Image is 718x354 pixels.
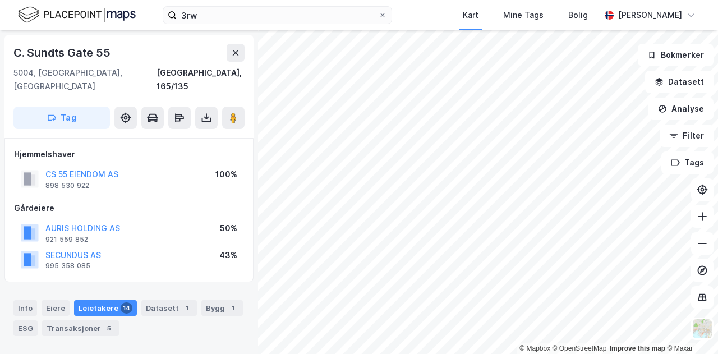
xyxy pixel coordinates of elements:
button: Analyse [648,98,714,120]
a: Improve this map [610,344,665,352]
iframe: Chat Widget [662,300,718,354]
button: Datasett [645,71,714,93]
div: 14 [121,302,132,314]
div: Datasett [141,300,197,316]
img: logo.f888ab2527a4732fd821a326f86c7f29.svg [18,5,136,25]
div: Info [13,300,37,316]
input: Søk på adresse, matrikkel, gårdeiere, leietakere eller personer [177,7,378,24]
div: Eiere [42,300,70,316]
a: OpenStreetMap [553,344,607,352]
div: C. Sundts Gate 55 [13,44,113,62]
div: Transaksjoner [42,320,119,336]
button: Tags [661,151,714,174]
a: Mapbox [519,344,550,352]
div: Bolig [568,8,588,22]
div: [PERSON_NAME] [618,8,682,22]
button: Bokmerker [638,44,714,66]
div: Gårdeiere [14,201,244,215]
div: 5004, [GEOGRAPHIC_DATA], [GEOGRAPHIC_DATA] [13,66,157,93]
button: Tag [13,107,110,129]
div: 43% [219,249,237,262]
div: Leietakere [74,300,137,316]
div: [GEOGRAPHIC_DATA], 165/135 [157,66,245,93]
button: Filter [660,125,714,147]
div: ESG [13,320,38,336]
div: Hjemmelshaver [14,148,244,161]
div: Bygg [201,300,243,316]
div: Mine Tags [503,8,544,22]
div: Kart [463,8,478,22]
div: 100% [215,168,237,181]
div: 921 559 852 [45,235,88,244]
div: 898 530 922 [45,181,89,190]
div: 1 [181,302,192,314]
div: Kontrollprogram for chat [662,300,718,354]
div: 5 [103,323,114,334]
div: 1 [227,302,238,314]
div: 995 358 085 [45,261,90,270]
div: 50% [220,222,237,235]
